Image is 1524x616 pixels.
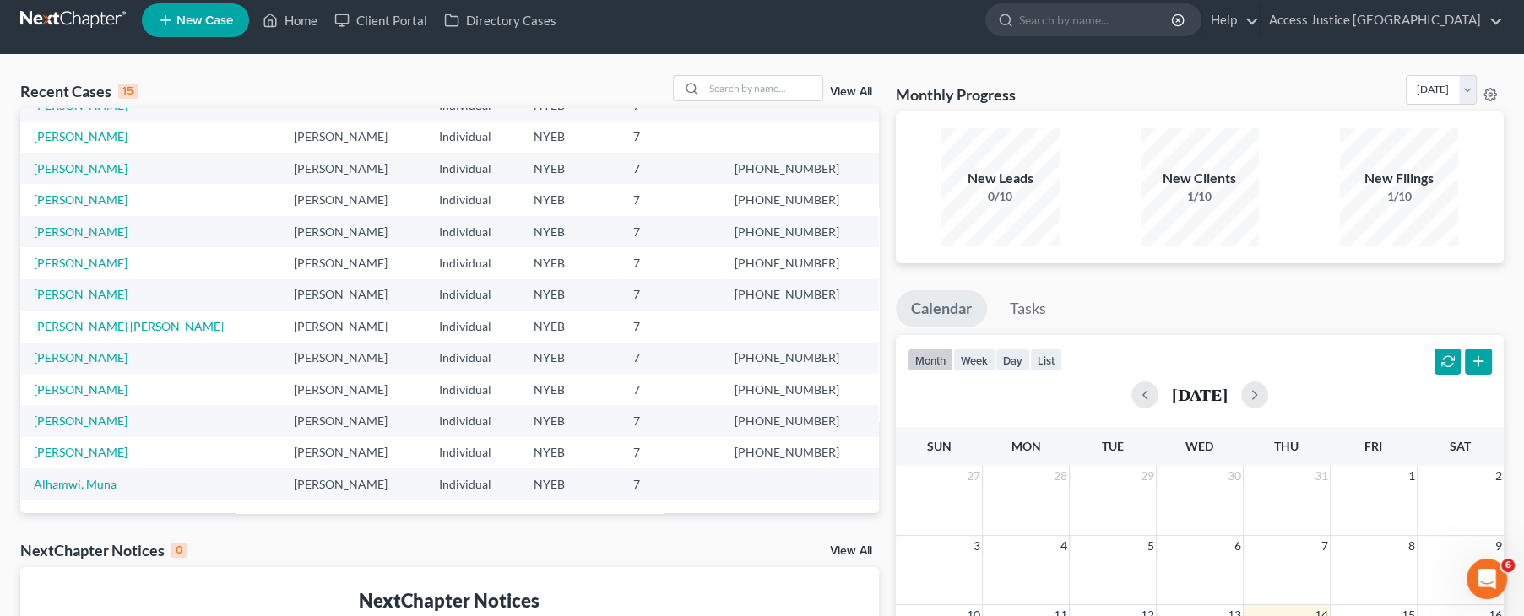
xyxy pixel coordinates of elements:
[1501,559,1515,572] span: 6
[436,5,565,35] a: Directory Cases
[1340,169,1458,188] div: New Filings
[1052,466,1069,486] span: 28
[326,5,436,35] a: Client Portal
[1340,188,1458,205] div: 1/10
[520,468,619,500] td: NYEB
[426,311,521,342] td: Individual
[721,216,879,247] td: [PHONE_NUMBER]
[620,405,721,436] td: 7
[972,536,982,556] span: 3
[830,545,872,557] a: View All
[280,184,425,215] td: [PERSON_NAME]
[20,540,187,560] div: NextChapter Notices
[520,279,619,311] td: NYEB
[908,349,953,371] button: month
[620,311,721,342] td: 7
[34,129,127,143] a: [PERSON_NAME]
[34,350,127,365] a: [PERSON_NAME]
[1450,439,1471,453] span: Sat
[426,153,521,184] td: Individual
[280,437,425,468] td: [PERSON_NAME]
[953,349,995,371] button: week
[34,192,127,207] a: [PERSON_NAME]
[620,468,721,500] td: 7
[426,279,521,311] td: Individual
[1139,466,1156,486] span: 29
[1102,439,1124,453] span: Tue
[280,374,425,405] td: [PERSON_NAME]
[1019,4,1174,35] input: Search by name...
[520,311,619,342] td: NYEB
[280,216,425,247] td: [PERSON_NAME]
[620,279,721,311] td: 7
[280,279,425,311] td: [PERSON_NAME]
[721,247,879,278] td: [PHONE_NUMBER]
[965,466,982,486] span: 27
[721,374,879,405] td: [PHONE_NUMBER]
[721,437,879,468] td: [PHONE_NUMBER]
[620,122,721,153] td: 7
[426,343,521,374] td: Individual
[896,290,987,327] a: Calendar
[721,405,879,436] td: [PHONE_NUMBER]
[520,374,619,405] td: NYEB
[1364,439,1382,453] span: Fri
[426,216,521,247] td: Individual
[1274,439,1299,453] span: Thu
[34,413,127,428] a: [PERSON_NAME]
[721,279,879,311] td: [PHONE_NUMBER]
[118,84,138,99] div: 15
[34,287,127,301] a: [PERSON_NAME]
[280,247,425,278] td: [PERSON_NAME]
[721,184,879,215] td: [PHONE_NUMBER]
[20,81,138,101] div: Recent Cases
[34,382,127,397] a: [PERSON_NAME]
[1202,5,1259,35] a: Help
[1233,536,1243,556] span: 6
[520,343,619,374] td: NYEB
[34,161,127,176] a: [PERSON_NAME]
[721,343,879,374] td: [PHONE_NUMBER]
[941,169,1060,188] div: New Leads
[620,343,721,374] td: 7
[620,374,721,405] td: 7
[520,122,619,153] td: NYEB
[721,153,879,184] td: [PHONE_NUMBER]
[1407,536,1417,556] span: 8
[520,184,619,215] td: NYEB
[1261,5,1503,35] a: Access Justice [GEOGRAPHIC_DATA]
[426,184,521,215] td: Individual
[1141,169,1259,188] div: New Clients
[34,224,127,239] a: [PERSON_NAME]
[34,477,117,491] a: Alhamwi, Muna
[1494,536,1504,556] span: 9
[34,587,865,613] div: NextChapter Notices
[280,405,425,436] td: [PERSON_NAME]
[1226,466,1243,486] span: 30
[171,543,187,558] div: 0
[896,84,1016,105] h3: Monthly Progress
[620,437,721,468] td: 7
[280,311,425,342] td: [PERSON_NAME]
[830,86,872,98] a: View All
[34,256,127,270] a: [PERSON_NAME]
[426,468,521,500] td: Individual
[1030,349,1062,371] button: list
[34,445,127,459] a: [PERSON_NAME]
[704,76,822,100] input: Search by name...
[1172,386,1228,403] h2: [DATE]
[941,188,1060,205] div: 0/10
[520,405,619,436] td: NYEB
[34,98,127,112] a: [PERSON_NAME]
[280,468,425,500] td: [PERSON_NAME]
[995,290,1061,327] a: Tasks
[426,405,521,436] td: Individual
[254,5,326,35] a: Home
[280,343,425,374] td: [PERSON_NAME]
[1185,439,1213,453] span: Wed
[426,122,521,153] td: Individual
[1494,466,1504,486] span: 2
[280,122,425,153] td: [PERSON_NAME]
[520,437,619,468] td: NYEB
[1467,559,1507,599] iframe: Intercom live chat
